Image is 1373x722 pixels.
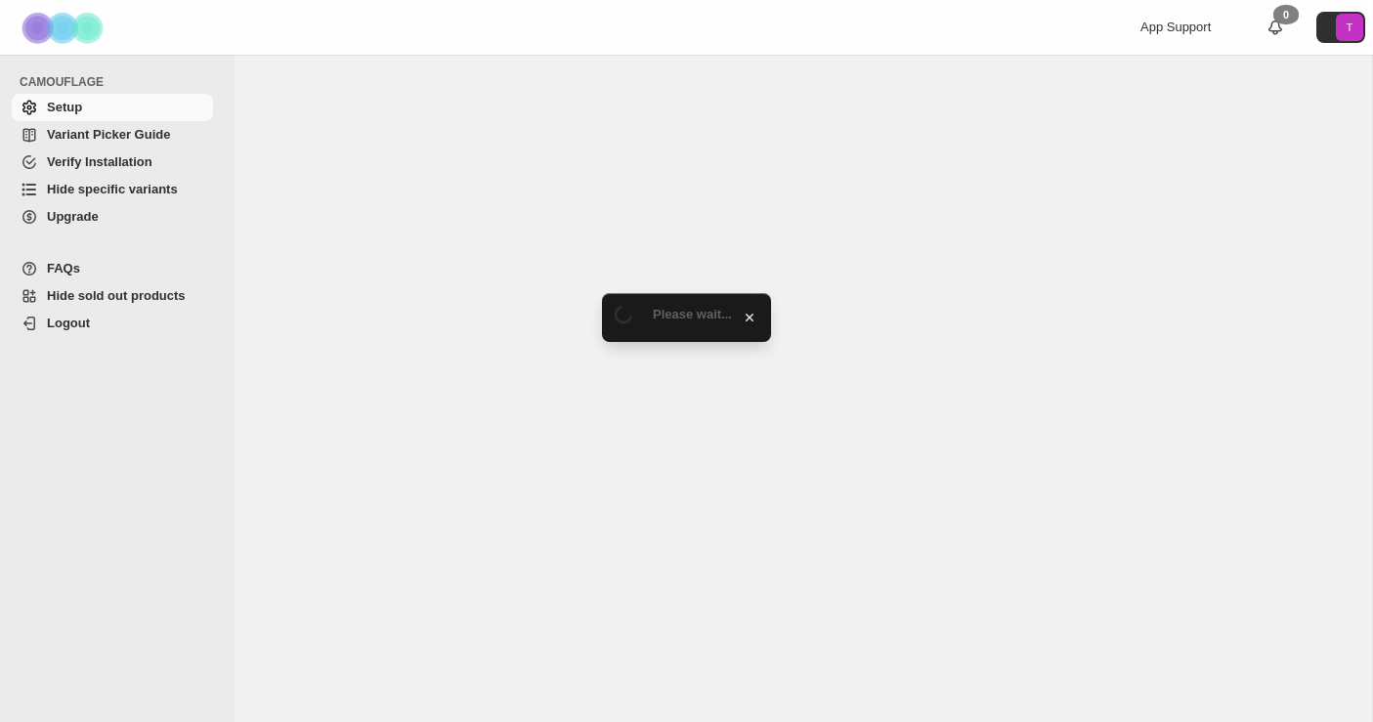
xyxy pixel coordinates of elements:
span: Avatar with initials T [1336,14,1363,41]
button: Avatar with initials T [1316,12,1365,43]
a: Setup [12,94,213,121]
span: CAMOUFLAGE [20,74,221,90]
span: Hide specific variants [47,182,178,196]
a: Logout [12,310,213,337]
a: Upgrade [12,203,213,231]
a: Hide sold out products [12,282,213,310]
a: Hide specific variants [12,176,213,203]
span: Please wait... [653,307,732,321]
a: 0 [1266,18,1285,37]
div: 0 [1273,5,1299,24]
span: FAQs [47,261,80,276]
span: Upgrade [47,209,99,224]
a: Variant Picker Guide [12,121,213,149]
img: Camouflage [16,1,113,55]
span: Verify Installation [47,154,152,169]
span: Hide sold out products [47,288,186,303]
a: Verify Installation [12,149,213,176]
span: App Support [1140,20,1211,34]
span: Logout [47,316,90,330]
text: T [1347,21,1353,33]
a: FAQs [12,255,213,282]
span: Variant Picker Guide [47,127,170,142]
span: Setup [47,100,82,114]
